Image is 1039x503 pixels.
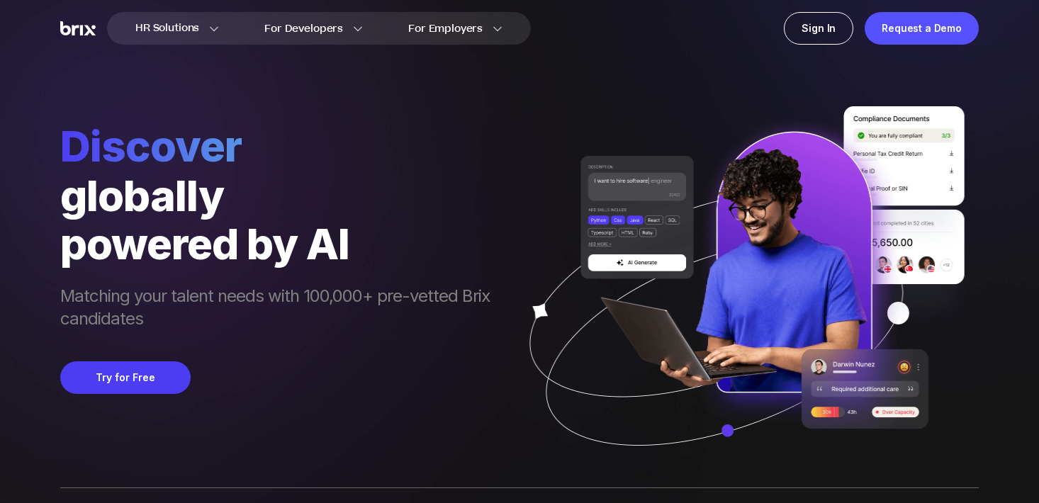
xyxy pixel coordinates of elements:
[784,12,853,45] a: Sign In
[60,285,504,333] span: Matching your talent needs with 100,000+ pre-vetted Brix candidates
[60,361,191,394] button: Try for Free
[60,21,96,36] img: Brix Logo
[60,220,504,268] div: powered by AI
[504,106,979,487] img: ai generate
[60,171,504,220] div: globally
[408,21,483,36] span: For Employers
[865,12,979,45] a: Request a Demo
[60,120,504,171] span: Discover
[135,17,199,40] span: HR Solutions
[264,21,343,36] span: For Developers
